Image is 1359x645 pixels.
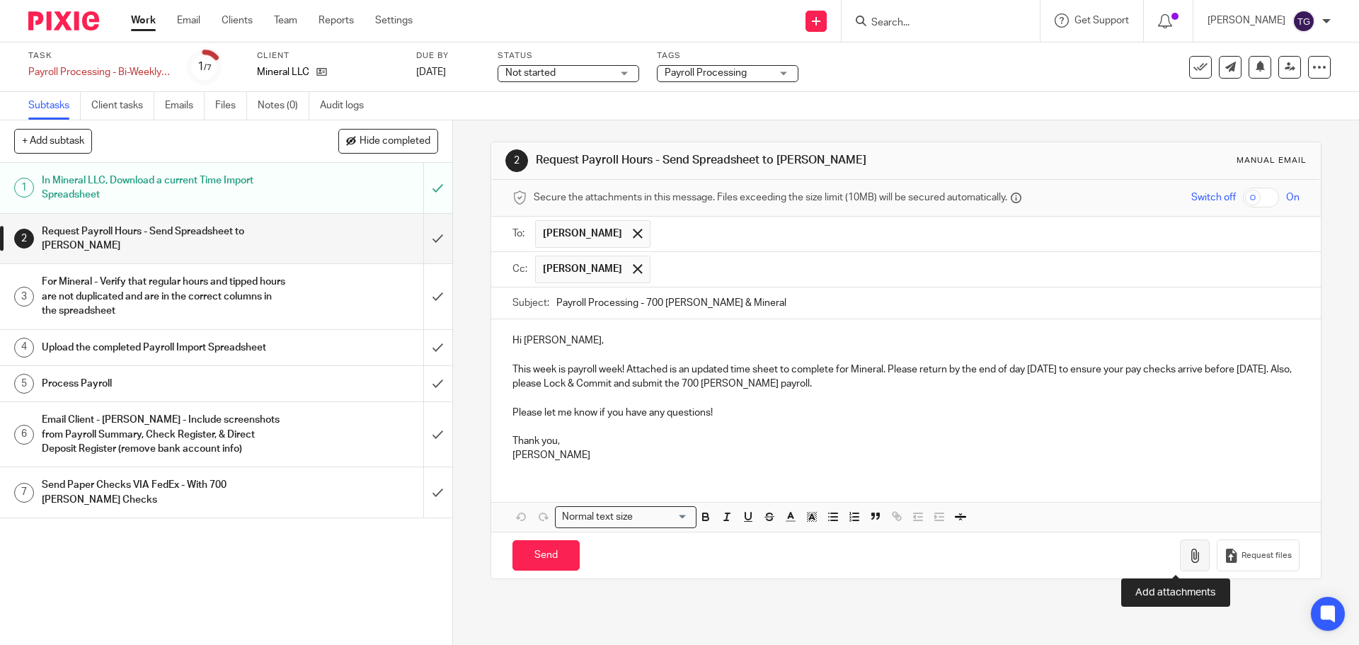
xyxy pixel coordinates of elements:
[534,190,1007,205] span: Secure the attachments in this message. Files exceeding the size limit (10MB) will be secured aut...
[42,337,287,358] h1: Upload the completed Payroll Import Spreadsheet
[177,13,200,28] a: Email
[165,92,205,120] a: Emails
[42,409,287,460] h1: Email Client - [PERSON_NAME] - Include screenshots from Payroll Summary, Check Register, & Direct...
[14,425,34,445] div: 6
[512,348,1299,392] p: This week is payroll week! Attached is an updated time sheet to complete for Mineral. Please retu...
[274,13,297,28] a: Team
[320,92,374,120] a: Audit logs
[665,68,747,78] span: Payroll Processing
[360,136,430,147] span: Hide completed
[42,221,287,257] h1: Request Payroll Hours - Send Spreadsheet to [PERSON_NAME]
[1237,155,1307,166] div: Manual email
[512,448,1299,462] p: [PERSON_NAME]
[512,333,1299,348] p: Hi [PERSON_NAME],
[1292,10,1315,33] img: svg%3E
[416,50,480,62] label: Due by
[28,92,81,120] a: Subtasks
[512,420,1299,449] p: Thank you,
[512,540,580,571] input: Send
[222,13,253,28] a: Clients
[1074,16,1129,25] span: Get Support
[558,510,636,525] span: Normal text size
[204,64,212,72] small: /7
[512,296,549,310] label: Subject:
[42,373,287,394] h1: Process Payroll
[543,227,622,241] span: [PERSON_NAME]
[1191,190,1236,205] span: Switch off
[1242,550,1292,561] span: Request files
[14,483,34,503] div: 7
[319,13,354,28] a: Reports
[505,149,528,172] div: 2
[870,17,997,30] input: Search
[543,262,622,276] span: [PERSON_NAME]
[215,92,247,120] a: Files
[555,506,696,528] div: Search for option
[536,153,936,168] h1: Request Payroll Hours - Send Spreadsheet to [PERSON_NAME]
[14,287,34,307] div: 3
[257,65,309,79] p: Mineral LLC
[14,178,34,198] div: 1
[42,271,287,321] h1: For Mineral - Verify that regular hours and tipped hours are not duplicated and are in the correc...
[338,129,438,153] button: Hide completed
[375,13,413,28] a: Settings
[28,50,170,62] label: Task
[28,11,99,30] img: Pixie
[91,92,154,120] a: Client tasks
[28,65,170,79] div: Payroll Processing - Bi-Weekly - Mineral LLC
[1286,190,1300,205] span: On
[512,227,528,241] label: To:
[197,59,212,75] div: 1
[1208,13,1285,28] p: [PERSON_NAME]
[14,129,92,153] button: + Add subtask
[498,50,639,62] label: Status
[257,50,398,62] label: Client
[42,170,287,206] h1: In Mineral LLC, Download a current Time Import Spreadsheet
[1217,540,1299,571] button: Request files
[131,13,156,28] a: Work
[14,229,34,249] div: 2
[258,92,309,120] a: Notes (0)
[14,338,34,358] div: 4
[637,510,688,525] input: Search for option
[416,67,446,77] span: [DATE]
[512,262,528,276] label: Cc:
[512,391,1299,420] p: Please let me know if you have any questions!
[505,68,556,78] span: Not started
[657,50,798,62] label: Tags
[42,474,287,510] h1: Send Paper Checks VIA FedEx - With 700 [PERSON_NAME] Checks
[14,374,34,394] div: 5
